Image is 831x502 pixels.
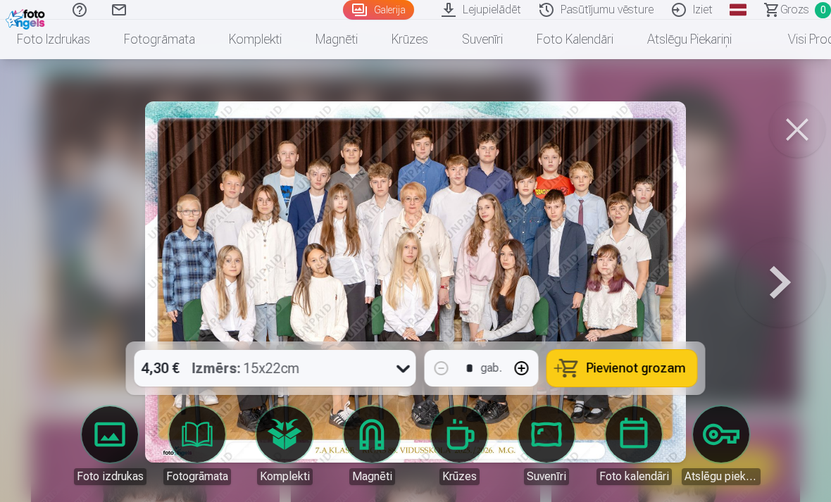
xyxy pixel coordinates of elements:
[299,20,375,59] a: Magnēti
[257,468,313,485] div: Komplekti
[596,468,672,485] div: Foto kalendāri
[630,20,749,59] a: Atslēgu piekariņi
[212,20,299,59] a: Komplekti
[524,468,569,485] div: Suvenīri
[349,468,395,485] div: Magnēti
[420,406,499,485] a: Krūzes
[332,406,411,485] a: Magnēti
[158,406,237,485] a: Fotogrāmata
[135,350,187,387] div: 4,30 €
[439,468,480,485] div: Krūzes
[6,6,49,30] img: /fa1
[587,362,686,375] span: Pievienot grozam
[507,406,586,485] a: Suvenīri
[192,350,300,387] div: 15x22cm
[192,358,241,378] strong: Izmērs :
[682,468,761,485] div: Atslēgu piekariņi
[594,406,673,485] a: Foto kalendāri
[375,20,445,59] a: Krūzes
[107,20,212,59] a: Fotogrāmata
[520,20,630,59] a: Foto kalendāri
[74,468,146,485] div: Foto izdrukas
[445,20,520,59] a: Suvenīri
[815,2,831,18] span: 0
[70,406,149,485] a: Foto izdrukas
[682,406,761,485] a: Atslēgu piekariņi
[245,406,324,485] a: Komplekti
[481,360,502,377] div: gab.
[547,350,697,387] button: Pievienot grozam
[780,1,809,18] span: Grozs
[163,468,231,485] div: Fotogrāmata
